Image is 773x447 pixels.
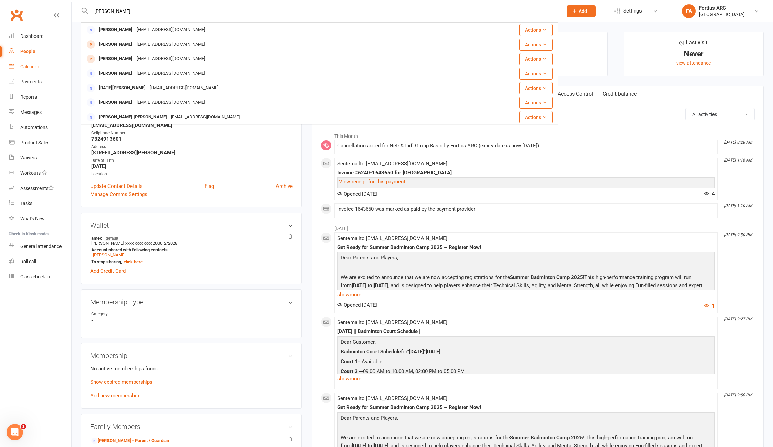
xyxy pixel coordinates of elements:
a: Dashboard [9,29,71,44]
a: Automations [9,120,71,135]
b: Court 1 [341,358,358,365]
a: Add new membership [90,393,139,399]
div: [EMAIL_ADDRESS][DOMAIN_NAME] [135,98,207,107]
div: [PERSON_NAME] [97,25,135,35]
div: Never [630,50,757,57]
a: show more [337,290,715,299]
h3: Membership Type [90,298,293,306]
a: What's New [9,211,71,226]
a: Messages [9,105,71,120]
a: [PERSON_NAME] [93,252,125,257]
div: What's New [20,216,45,221]
div: Reports [20,94,37,100]
div: Class check-in [20,274,50,279]
a: View receipt for this payment [339,179,405,185]
strong: amex [91,235,289,241]
b: [DATE] [426,349,440,355]
span: xxxx xxxx xxxx 2000 [125,241,162,246]
div: Messages [20,109,42,115]
div: Calendar [20,64,39,69]
a: Flag [204,182,214,190]
a: view attendance [676,60,711,66]
button: 1 [704,302,715,310]
div: Last visit [679,38,707,50]
span: 2/2028 [164,241,177,246]
div: Cancellation added for Nets&Turf: Group Basic by Fortius ARC (expiry date is now [DATE]) [337,143,715,149]
div: People [20,49,35,54]
a: Payments [9,74,71,90]
div: [DATE] || Badminton Court Schedule || [337,329,715,334]
b: [DATE] to [DATE] [352,282,388,289]
button: Add [567,5,596,17]
a: Add Credit Card [90,267,126,275]
li: This Month [321,129,755,140]
strong: To stop sharing, [91,259,289,264]
div: Invoice 1643650 was marked as paid by the payment provider [337,206,715,212]
div: General attendance [20,244,62,249]
div: Fortius ARC [699,5,745,11]
a: Reports [9,90,71,105]
p: No active memberships found [90,365,293,373]
div: [EMAIL_ADDRESS][DOMAIN_NAME] [135,25,207,35]
div: [GEOGRAPHIC_DATA] [699,11,745,17]
span: 1 [21,424,26,429]
strong: Account shared with following contacts [91,247,289,252]
strong: - [91,317,293,323]
b: "[DATE]" [407,349,426,355]
i: [DATE] 1:10 AM [724,203,752,208]
i: [DATE] 1:16 AM [724,158,752,163]
div: Automations [20,125,48,130]
a: Class kiosk mode [9,269,71,284]
a: Access Control [553,86,598,102]
b: Court 2 -- [341,368,363,374]
button: Actions [519,24,553,36]
button: Actions [519,39,553,51]
a: Clubworx [8,7,25,24]
div: [EMAIL_ADDRESS][DOMAIN_NAME] [135,40,207,49]
a: Manage Comms Settings [90,190,147,198]
div: [DATE][PERSON_NAME] [97,83,148,93]
span: We are excited to announce that we are now accepting registrations for the [341,434,510,441]
li: [DATE] [321,221,755,232]
button: Actions [519,82,553,94]
a: Product Sales [9,135,71,150]
b: Summer Badminton Camp 2025! [510,274,584,280]
button: Actions [519,111,553,123]
span: Sent email to [EMAIL_ADDRESS][DOMAIN_NAME] [337,235,448,241]
a: show more [337,374,715,383]
div: Tasks [20,201,32,206]
div: Date of Birth [91,157,293,164]
button: Actions [519,68,553,80]
a: Calendar [9,59,71,74]
div: Waivers [20,155,37,160]
div: [EMAIL_ADDRESS][DOMAIN_NAME] [148,83,220,93]
a: Waivers [9,150,71,166]
div: [EMAIL_ADDRESS][DOMAIN_NAME] [135,54,207,64]
a: [PERSON_NAME] - Parent / Guardian [91,437,169,444]
div: [EMAIL_ADDRESS][DOMAIN_NAME] [135,69,207,78]
div: [PERSON_NAME] [97,54,135,64]
button: Actions [519,97,553,109]
a: General attendance kiosk mode [9,239,71,254]
a: Assessments [9,181,71,196]
span: Sent email to [EMAIL_ADDRESS][DOMAIN_NAME] [337,319,448,325]
p: Dear Parents and Players, [339,254,713,264]
span: Settings [623,3,642,19]
iframe: Intercom live chat [7,424,23,440]
span: Opened [DATE] [337,302,377,308]
div: Address [91,144,293,150]
div: Roll call [20,259,36,264]
strong: [STREET_ADDRESS][PERSON_NAME] [91,150,293,156]
a: People [9,44,71,59]
div: [PERSON_NAME] [97,69,135,78]
div: Dashboard [20,33,44,39]
strong: [DATE] [91,163,293,169]
span: 4 [704,191,715,197]
div: Get Ready for Summer Badminton Camp 2025 – Register Now! [337,245,715,250]
b: Summer Badminton Camp 2025 [510,434,583,441]
a: click here [124,259,143,264]
div: FA [682,4,696,18]
p: 09.00 AM to 10.00 AM, 02:00 PM to 05:00 PM [339,367,713,377]
div: Location [91,171,293,177]
span: We are excited to announce that we are now accepting registrations for the This high-performance ... [341,274,702,297]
